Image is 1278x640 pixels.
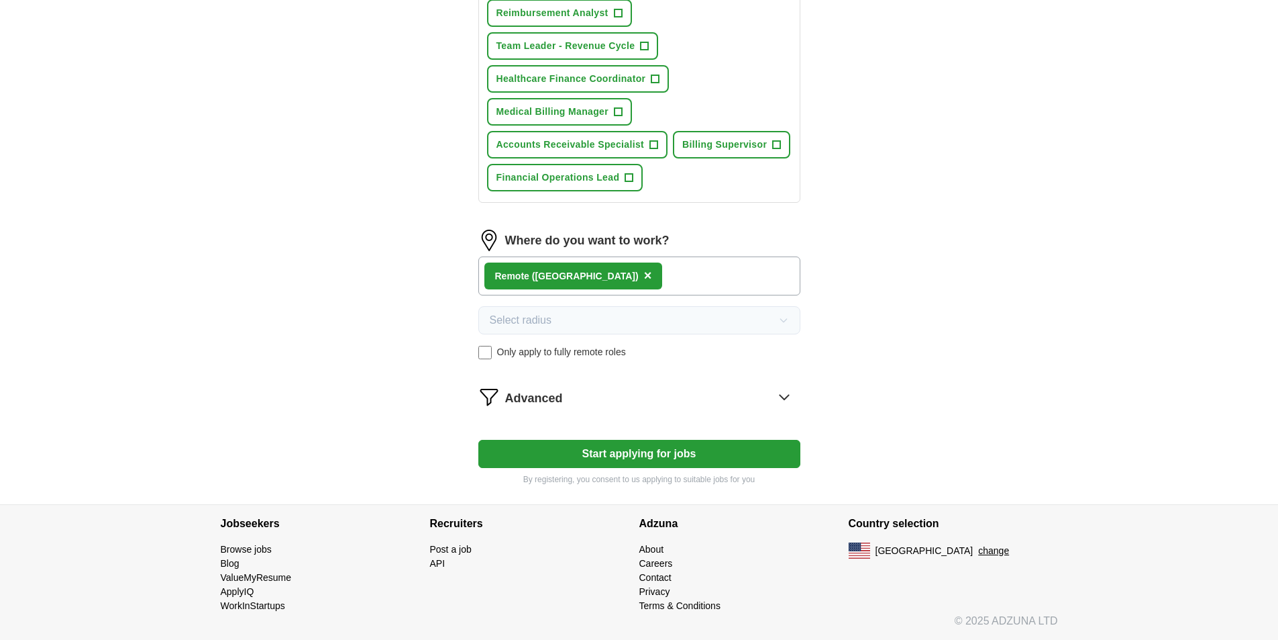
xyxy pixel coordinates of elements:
[639,558,673,569] a: Careers
[639,572,672,583] a: Contact
[478,440,800,468] button: Start applying for jobs
[496,39,635,53] span: Team Leader - Revenue Cycle
[505,390,563,408] span: Advanced
[478,473,800,486] p: By registering, you consent to us applying to suitable jobs for you
[478,346,492,359] input: Only apply to fully remote roles
[487,65,670,93] button: Healthcare Finance Coordinator
[875,544,973,558] span: [GEOGRAPHIC_DATA]
[478,230,500,251] img: location.png
[682,138,767,152] span: Billing Supervisor
[210,613,1069,640] div: © 2025 ADZUNA LTD
[978,544,1009,558] button: change
[496,105,609,119] span: Medical Billing Manager
[495,269,639,283] div: Remote ([GEOGRAPHIC_DATA])
[478,386,500,408] img: filter
[505,232,670,250] label: Where do you want to work?
[487,32,659,60] button: Team Leader - Revenue Cycle
[221,586,254,597] a: ApplyIQ
[639,600,721,611] a: Terms & Conditions
[497,345,626,359] span: Only apply to fully remote roles
[221,544,272,555] a: Browse jobs
[639,586,670,597] a: Privacy
[644,266,652,286] button: ×
[639,544,664,555] a: About
[221,600,285,611] a: WorkInStartups
[496,6,608,20] span: Reimbursement Analyst
[487,98,633,126] button: Medical Billing Manager
[487,131,668,158] button: Accounts Receivable Specialist
[673,131,790,158] button: Billing Supervisor
[849,543,870,559] img: US flag
[496,72,646,86] span: Healthcare Finance Coordinator
[478,306,800,334] button: Select radius
[490,312,552,328] span: Select radius
[487,164,643,191] button: Financial Operations Lead
[430,544,472,555] a: Post a job
[430,558,445,569] a: API
[496,138,645,152] span: Accounts Receivable Specialist
[221,572,292,583] a: ValueMyResume
[496,171,620,185] span: Financial Operations Lead
[849,505,1058,543] h4: Country selection
[644,268,652,283] span: ×
[221,558,239,569] a: Blog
